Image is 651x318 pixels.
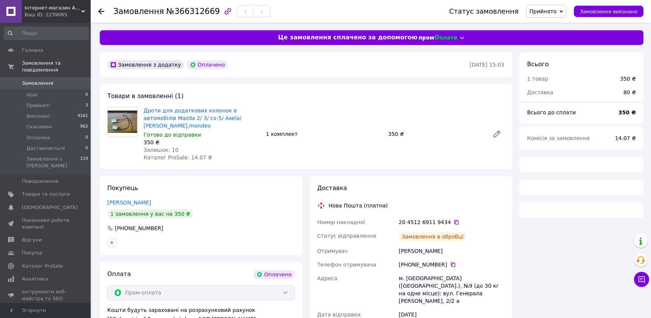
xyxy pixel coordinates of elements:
[4,26,89,40] input: Пошук
[470,62,504,68] time: [DATE] 15:03
[317,184,347,192] span: Доставка
[397,271,506,308] div: м. [GEOGRAPHIC_DATA] ([GEOGRAPHIC_DATA].), №9 (до 30 кг на одне місце): вул. Генерала [PERSON_NAM...
[166,7,220,16] span: №366312669
[22,288,70,302] span: Інструменти веб-майстра та SEO
[26,92,37,98] span: Нові
[22,60,91,73] span: Замовлення та повідомлення
[144,154,212,161] span: Каталог ProSale: 14.07 ₴
[107,184,138,192] span: Покупець
[317,248,348,254] span: Отримувач
[80,156,88,169] span: 119
[317,219,365,225] span: Номер накладної
[144,132,201,138] span: Готово до відправки
[397,244,506,258] div: [PERSON_NAME]
[26,123,52,130] span: Скасовані
[25,11,91,18] div: Ваш ID: 2239065
[22,191,70,198] span: Товари та послуги
[317,312,361,318] span: Дата відправки
[619,84,640,101] div: 80 ₴
[489,126,504,142] a: Редагувати
[98,8,104,15] div: Повернутися назад
[22,217,70,231] span: Показники роботи компанії
[527,135,590,141] span: Комісія за замовлення
[619,109,636,115] b: 350 ₴
[85,92,88,98] span: 0
[22,263,63,270] span: Каталог ProSale
[108,111,137,133] img: Дроти для додаткових колонок в автомобілів Mazda 2/ 3/ cx-5/ Axela/ Ford Focus,mondeo
[399,218,504,226] div: 20 4512 6911 9434
[107,270,131,277] span: Оплата
[107,60,184,69] div: Замовлення з додатку
[22,47,43,54] span: Головна
[107,92,184,100] span: Товари в замовленні (1)
[85,145,88,152] span: 0
[26,134,50,141] span: Оплачені
[22,276,48,282] span: Аналітика
[527,89,553,95] span: Доставка
[85,134,88,141] span: 0
[144,139,260,146] div: 350 ₴
[620,75,636,83] div: 350 ₴
[26,102,50,109] span: Прийняті
[385,129,486,139] div: 350 ₴
[85,102,88,109] span: 3
[529,8,557,14] span: Прийнято
[399,232,466,241] div: Замовлення в обробці
[22,204,78,211] span: [DEMOGRAPHIC_DATA]
[574,6,643,17] button: Замовлення виконано
[580,9,637,14] span: Замовлення виконано
[22,80,53,87] span: Замовлення
[107,209,193,218] div: 1 замовлення у вас на 350 ₴
[113,7,164,16] span: Замовлення
[80,123,88,130] span: 962
[317,233,376,239] span: Статус відправлення
[278,33,418,42] span: Це замовлення сплачено за допомогою
[26,113,50,120] span: Виконані
[107,200,151,206] a: [PERSON_NAME]
[25,5,81,11] span: Інтернет-магазин AUXINCAR
[144,147,178,153] span: Залишок: 10
[22,249,42,256] span: Покупці
[527,61,549,68] span: Всього
[327,202,390,209] div: Нова Пошта (платна)
[114,224,164,232] div: [PHONE_NUMBER]
[263,129,385,139] div: 1 комплект
[527,76,548,82] span: 1 товар
[26,156,80,169] span: Замовлення з [PERSON_NAME]
[399,261,504,268] div: [PHONE_NUMBER]
[615,135,636,141] span: 14.07 ₴
[22,178,59,185] span: Повідомлення
[22,237,42,243] span: Відгуки
[26,145,65,152] span: Доставляється
[634,272,649,287] button: Чат з покупцем
[317,275,337,281] span: Адреса
[527,109,576,115] span: Всього до сплати
[187,60,228,69] div: Оплачено
[317,262,376,268] span: Телефон отримувача
[449,8,519,15] div: Статус замовлення
[144,108,241,129] a: Дроти для додаткових колонок в автомобілів Mazda 2/ 3/ cx-5/ Axela/ [PERSON_NAME],mondeo
[77,113,88,120] span: 4161
[254,270,294,279] div: Оплачено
